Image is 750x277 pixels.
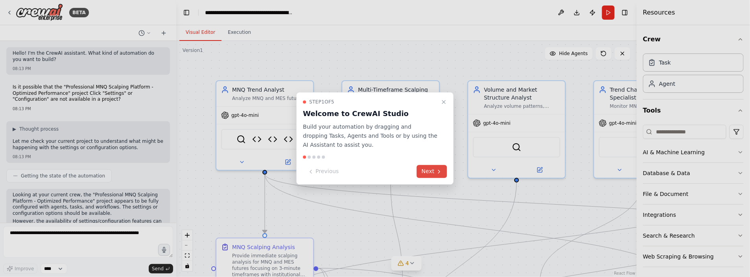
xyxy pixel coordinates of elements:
button: Next [417,165,447,178]
p: Build your automation by dragging and dropping Tasks, Agents and Tools or by using the AI Assista... [303,122,438,149]
h3: Welcome to CrewAI Studio [303,108,438,119]
span: Step 1 of 5 [309,99,334,105]
button: Hide left sidebar [181,7,192,18]
button: Close walkthrough [439,97,449,107]
button: Previous [303,165,344,178]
